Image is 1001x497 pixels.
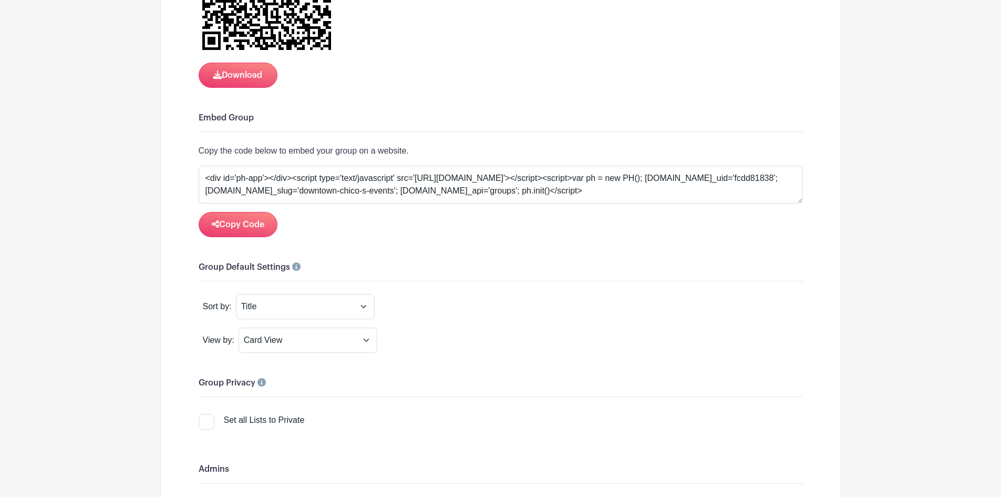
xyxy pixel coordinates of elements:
[199,63,277,88] button: Download
[199,300,236,313] div: Sort by:
[199,378,803,388] h6: Group Privacy
[199,464,803,474] h6: Admins
[199,334,239,347] div: View by:
[199,262,803,272] h6: Group Default Settings
[199,212,277,237] button: Copy Code
[199,113,803,123] h6: Embed Group
[199,166,803,204] textarea: <div id='ph-app'></div><script type='text/javascript' src='[URL][DOMAIN_NAME]'></script><script>v...
[199,145,803,157] p: Copy the code below to embed your group on a website.
[224,414,305,427] div: Set all Lists to Private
